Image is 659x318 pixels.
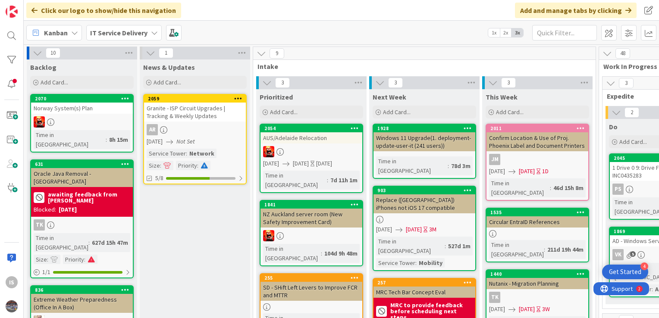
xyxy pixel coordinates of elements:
[544,245,545,254] span: :
[376,237,445,256] div: Time in [GEOGRAPHIC_DATA]
[260,93,293,101] span: Prioritized
[30,63,56,72] span: Backlog
[373,125,475,132] div: 1928
[630,251,636,257] span: 5
[373,125,475,151] div: 1928Windows 11 Upgrade(1. deployment-update-user-it (241 users))
[31,116,133,128] div: VN
[160,161,161,170] span: :
[519,305,535,314] span: [DATE]
[486,154,588,165] div: JM
[6,300,18,312] img: avatar
[30,159,134,278] a: 631Oracle Java Removal - [GEOGRAPHIC_DATA]awaiting feedback from [PERSON_NAME]Blocked:[DATE]TKTim...
[260,146,362,157] div: VN
[260,201,362,209] div: 1841
[35,287,133,293] div: 836
[328,175,360,185] div: 7d 11h 1m
[147,124,158,135] div: AR
[260,124,363,193] a: 2054AUS/Adelaide RelocationVN[DATE][DATE][DATE]Time in [GEOGRAPHIC_DATA]:7d 11h 1m
[501,78,516,88] span: 3
[373,194,475,213] div: Replace ([GEOGRAPHIC_DATA]) iPhones not iOS 17 compatible
[88,238,90,247] span: :
[46,48,60,58] span: 10
[609,122,618,131] span: Do
[602,265,648,279] div: Open Get Started checklist, remaining modules: 4
[45,3,47,10] div: 2
[34,130,106,149] div: Time in [GEOGRAPHIC_DATA]
[6,276,18,288] div: Is
[445,241,446,251] span: :
[154,78,181,86] span: Add Card...
[31,160,133,168] div: 631
[264,125,362,131] div: 2054
[542,167,549,176] div: 1D
[377,280,475,286] div: 257
[31,160,133,187] div: 631Oracle Java Removal - [GEOGRAPHIC_DATA]
[107,135,130,144] div: 8h 15m
[260,282,362,301] div: SD - SHift Left Levers to Improve FCR and MTTR
[415,258,417,268] span: :
[619,138,647,146] span: Add Card...
[373,287,475,298] div: MRC Tech Bar Concept Eval
[6,6,18,18] img: Visit kanbanzone.com
[275,78,290,88] span: 3
[486,270,588,278] div: 1440
[148,96,246,102] div: 2059
[147,137,163,146] span: [DATE]
[377,187,475,193] div: 903
[489,292,500,303] div: TK
[257,62,585,71] span: Intake
[264,275,362,281] div: 255
[327,175,328,185] span: :
[512,28,523,37] span: 3x
[260,200,363,266] a: 1841NZ Auckland server room (New Safety Improvement Card)VNTime in [GEOGRAPHIC_DATA]:104d 9h 48m
[34,116,45,128] img: VN
[63,255,84,264] div: Priority
[612,249,624,260] div: VK
[652,284,653,294] span: :
[373,93,406,101] span: Next Week
[90,238,130,247] div: 627d 15h 47m
[144,103,246,122] div: Granite - ISP Circuit Upgrades | Tracking & Weekly Updates
[373,279,475,298] div: 257MRC Tech Bar Concept Eval
[486,209,588,228] div: 1535Circular EntraID References
[486,292,588,303] div: TK
[373,187,475,194] div: 903
[376,258,415,268] div: Service Tower
[489,240,544,259] div: Time in [GEOGRAPHIC_DATA]
[486,93,518,101] span: This Week
[542,305,550,314] div: 3W
[263,159,279,168] span: [DATE]
[260,125,362,143] div: 2054AUS/Adelaide Relocation
[376,225,392,234] span: [DATE]
[490,271,588,277] div: 1440
[147,161,160,170] div: Size
[31,267,133,277] div: 1/1
[377,125,475,131] div: 1928
[48,191,130,203] b: awaiting feedback from [PERSON_NAME]
[187,149,217,158] div: Network
[263,230,274,241] img: VN
[35,96,133,102] div: 2070
[263,171,327,190] div: Time in [GEOGRAPHIC_DATA]
[147,149,186,158] div: Service Tower
[449,161,473,171] div: 78d 3m
[260,274,362,282] div: 255
[515,3,637,18] div: Add and manage tabs by clicking
[321,249,322,258] span: :
[197,161,198,170] span: :
[35,161,133,167] div: 631
[90,28,147,37] b: IT Service Delivery
[31,286,133,294] div: 836
[615,48,630,59] span: 48
[59,205,77,214] div: [DATE]
[42,268,50,277] span: 1 / 1
[31,95,133,114] div: 2070Norway System(s) Plan
[260,125,362,132] div: 2054
[159,48,173,58] span: 1
[545,245,586,254] div: 211d 19h 44m
[176,137,195,145] i: Not Set
[376,156,448,175] div: Time in [GEOGRAPHIC_DATA]
[34,255,47,264] div: Size
[106,135,107,144] span: :
[31,168,133,187] div: Oracle Java Removal - [GEOGRAPHIC_DATA]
